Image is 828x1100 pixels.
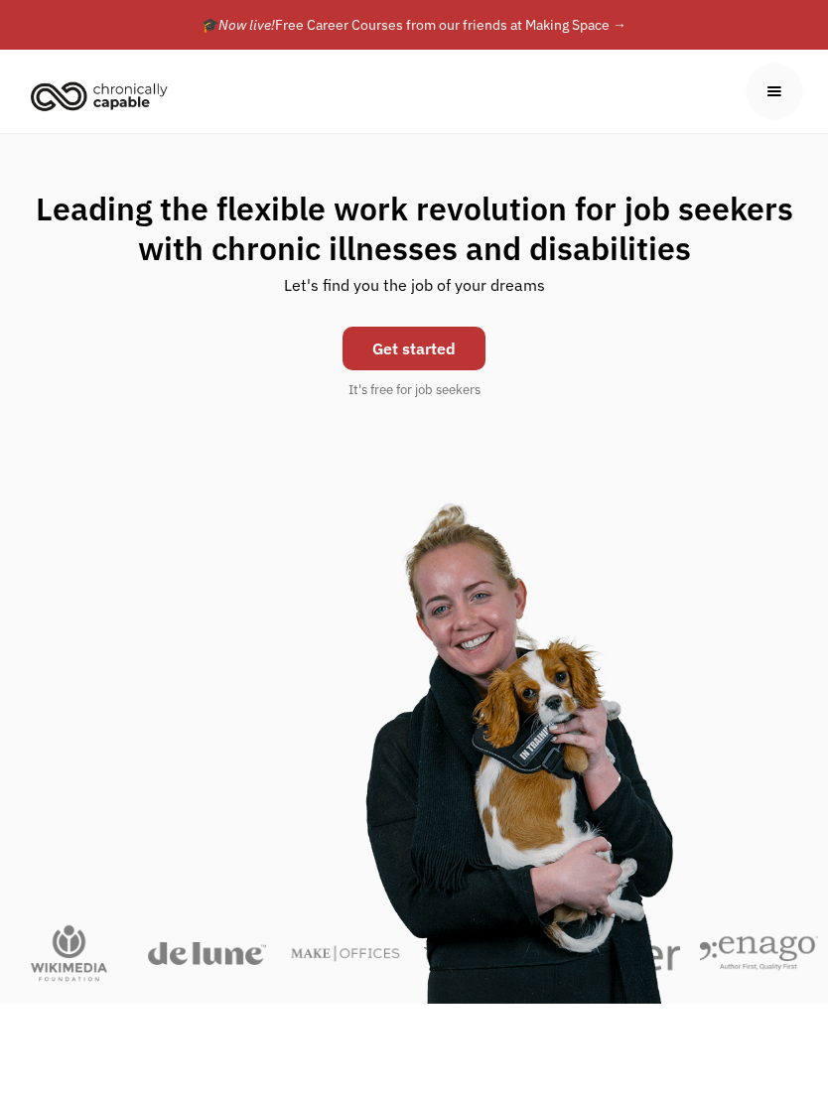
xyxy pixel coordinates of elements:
div: 🎓 Free Career Courses from our friends at Making Space → [202,13,626,37]
img: Chronically Capable logo [25,73,174,117]
h1: Leading the flexible work revolution for job seekers with chronic illnesses and disabilities [20,189,808,268]
em: Now live! [218,16,275,34]
a: Get started [343,327,485,370]
div: menu [746,63,803,120]
div: It's free for job seekers [348,380,481,400]
div: Let's find you the job of your dreams [284,268,545,317]
a: home [25,73,183,117]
